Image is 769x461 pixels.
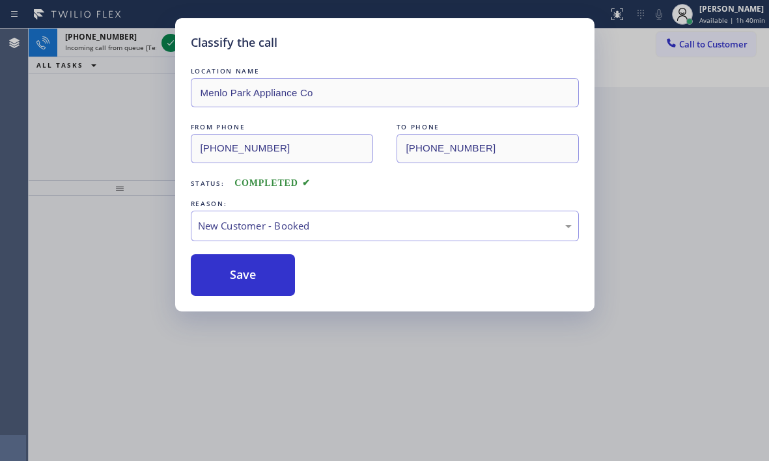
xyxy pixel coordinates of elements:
div: FROM PHONE [191,120,373,134]
input: From phone [191,134,373,163]
h5: Classify the call [191,34,277,51]
div: REASON: [191,197,579,211]
div: New Customer - Booked [198,218,572,233]
div: TO PHONE [397,120,579,134]
button: Save [191,254,296,296]
input: To phone [397,134,579,163]
div: LOCATION NAME [191,64,579,78]
span: Status: [191,179,225,188]
span: COMPLETED [234,178,310,188]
